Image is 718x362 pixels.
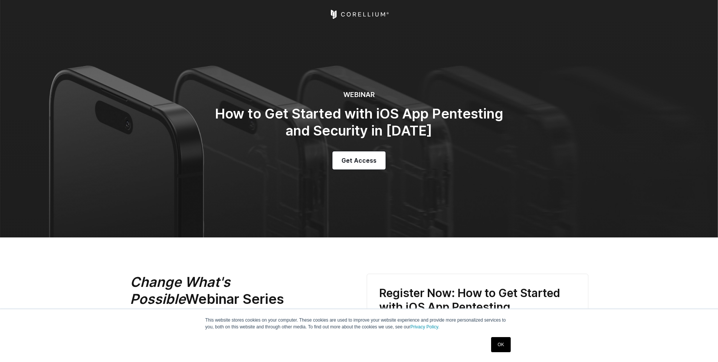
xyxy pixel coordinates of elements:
a: Get Access [332,151,386,169]
h3: Register Now: How to Get Started with iOS App Pentesting [379,286,576,314]
a: OK [491,337,510,352]
a: Privacy Policy. [410,324,439,330]
h2: How to Get Started with iOS App Pentesting and Security in [DATE] [208,105,510,139]
h6: WEBINAR [208,91,510,99]
em: Change What's Possible [130,274,230,307]
p: This website stores cookies on your computer. These cookies are used to improve your website expe... [205,317,513,330]
span: Get Access [341,156,377,165]
a: Corellium Home [329,10,389,19]
h2: Webinar Series [130,274,334,308]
